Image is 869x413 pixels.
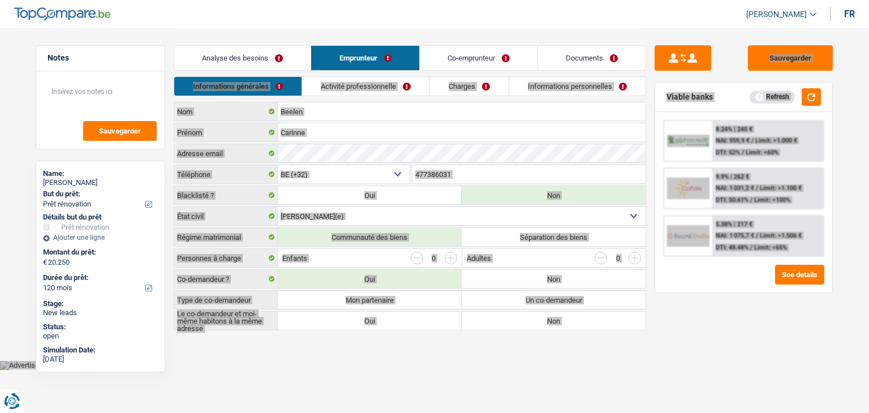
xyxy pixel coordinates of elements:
[278,291,462,309] label: Mon partenaire
[43,332,158,341] div: open
[667,135,709,148] img: AlphaCredit
[760,232,802,239] span: Limit: >1.506 €
[311,46,419,70] a: Emprunteur
[43,322,158,332] div: Status:
[43,355,158,364] div: [DATE]
[278,312,462,330] label: Oui
[750,244,752,251] span: /
[509,77,646,96] a: Informations personnelles
[278,186,462,204] label: Oui
[754,196,790,204] span: Limit: <100%
[174,165,278,183] label: Téléphone
[751,137,754,144] span: /
[174,123,278,141] label: Prénom
[775,265,824,285] button: See details
[756,232,758,239] span: /
[14,7,110,21] img: TopCompare Logo
[174,291,278,309] label: Type de co-demandeur
[746,149,778,156] span: Limit: <60%
[282,255,307,262] label: Enfants
[412,165,646,183] input: 401020304
[174,312,278,330] label: Le co-demandeur et moi-même habitons à la même adresse
[462,186,646,204] label: Non
[43,234,158,242] div: Ajouter une ligne
[748,45,833,71] button: Sauvegarder
[716,221,752,228] div: 5.38% | 217 €
[716,149,740,156] span: DTI: 52%
[99,127,141,135] span: Sauvegarder
[737,5,816,24] a: [PERSON_NAME]
[716,173,749,180] div: 9.9% | 262 €
[750,196,752,204] span: /
[538,46,646,70] a: Documents
[716,244,748,251] span: DTI: 48.48%
[716,126,752,133] div: 8.24% | 245 €
[750,91,795,103] div: Refresh
[467,255,491,262] label: Adultes
[754,244,787,251] span: Limit: <65%
[666,92,713,102] div: Viable banks
[462,291,646,309] label: Un co-demandeur
[174,270,278,288] label: Co-demandeur ?
[278,270,462,288] label: Oui
[716,196,748,204] span: DTI: 50.61%
[174,249,278,267] label: Personnes à charge
[174,207,278,225] label: État civil
[174,102,278,121] label: Nom
[48,53,153,63] h5: Notes
[174,46,311,70] a: Analyse des besoins
[462,312,646,330] label: Non
[43,308,158,317] div: New leads
[174,228,278,246] label: Régime matrimonial
[667,178,709,199] img: Cofidis
[43,299,158,308] div: Stage:
[716,184,754,192] span: NAI: 1 031,2 €
[716,137,750,144] span: NAI: 959,9 €
[742,149,744,156] span: /
[43,346,158,355] div: Simulation Date:
[302,77,429,96] a: Activité professionnelle
[43,248,156,257] label: Montant du prêt:
[613,255,623,262] div: 0
[43,169,158,178] div: Name:
[43,213,158,222] div: Détails but du prêt
[756,184,758,192] span: /
[174,144,278,162] label: Adresse email
[844,8,855,19] div: fr
[174,77,302,96] a: Informations générales
[420,46,537,70] a: Co-emprunteur
[462,228,646,246] label: Séparation des biens
[667,225,709,246] img: Record Credits
[760,184,802,192] span: Limit: >1.100 €
[43,178,158,187] div: [PERSON_NAME]
[429,255,439,262] div: 0
[83,121,157,141] button: Sauvegarder
[430,77,509,96] a: Charges
[43,258,47,267] span: €
[174,186,278,204] label: Blacklisté ?
[43,190,156,199] label: But du prêt:
[746,10,807,19] span: [PERSON_NAME]
[43,273,156,282] label: Durée du prêt:
[462,270,646,288] label: Non
[278,228,462,246] label: Communauté des biens
[755,137,797,144] span: Limit: >1.000 €
[716,232,754,239] span: NAI: 1 075,7 €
